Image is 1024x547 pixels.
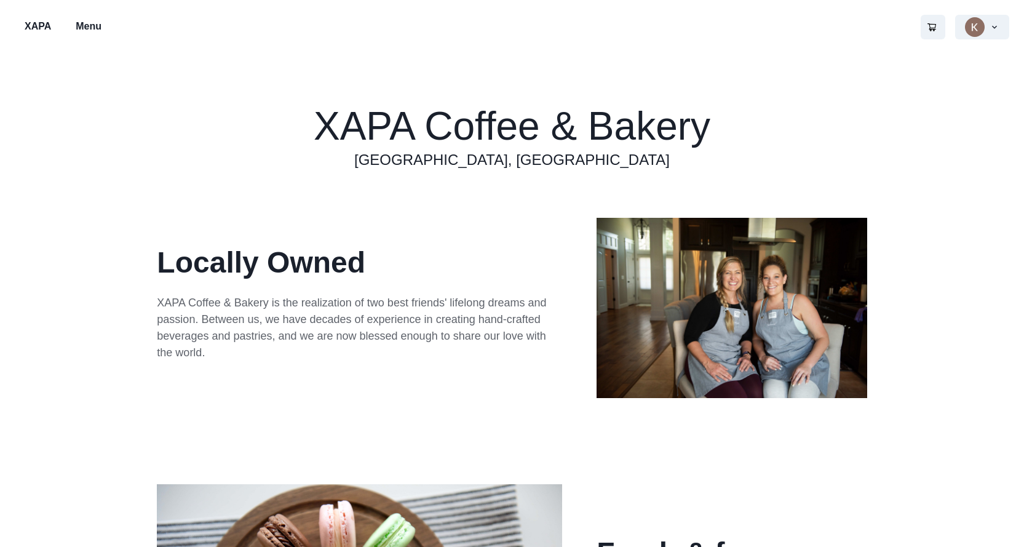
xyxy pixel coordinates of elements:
[25,19,51,34] p: XAPA
[76,19,101,34] p: Menu
[314,104,710,150] h1: XAPA Coffee & Bakery
[955,15,1009,39] button: Kalie Picklo
[354,149,670,171] a: [GEOGRAPHIC_DATA], [GEOGRAPHIC_DATA]
[921,15,945,39] button: Go to your shopping cart
[157,295,562,361] p: XAPA Coffee & Bakery is the realization of two best friends' lifelong dreams and passion. Between...
[157,241,562,285] p: Locally Owned
[597,218,867,398] img: xapa owners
